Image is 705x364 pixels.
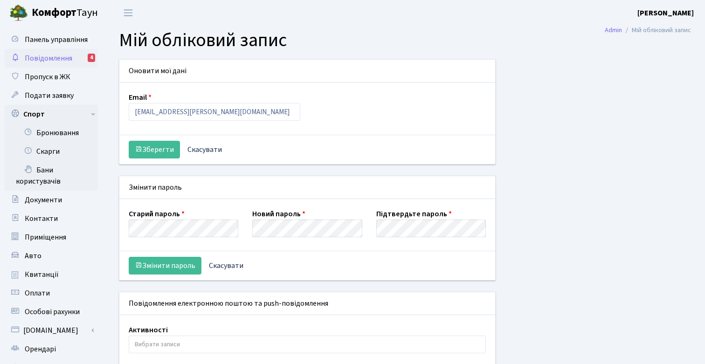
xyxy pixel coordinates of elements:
a: Admin [605,25,622,35]
label: Підтвердьте пароль [376,208,452,220]
a: Квитанції [5,265,98,284]
img: logo.png [9,4,28,22]
button: Переключити навігацію [117,5,140,21]
span: Орендарі [25,344,56,354]
a: Бронювання [5,124,98,142]
a: Контакти [5,209,98,228]
span: Оплати [25,288,50,298]
a: Авто [5,247,98,265]
a: Подати заявку [5,86,98,105]
a: Скарги [5,142,98,161]
a: Особові рахунки [5,302,98,321]
span: Повідомлення [25,53,72,63]
a: Пропуск в ЖК [5,68,98,86]
span: Квитанції [25,269,59,280]
h1: Мій обліковий запис [119,29,691,52]
div: Повідомлення електронною поштою та push-повідомлення [119,292,495,315]
span: Панель управління [25,34,88,45]
b: [PERSON_NAME] [637,8,694,18]
a: Повідомлення4 [5,49,98,68]
a: Приміщення [5,228,98,247]
input: Вибрати записи [129,336,485,353]
label: Email [129,92,152,103]
a: Орендарі [5,340,98,358]
span: Приміщення [25,232,66,242]
a: Скасувати [203,257,249,275]
span: Документи [25,195,62,205]
span: Контакти [25,213,58,224]
span: Особові рахунки [25,307,80,317]
a: Спорт [5,105,98,124]
b: Комфорт [32,5,76,20]
label: Активності [129,324,168,336]
a: Панель управління [5,30,98,49]
a: Документи [5,191,98,209]
a: Оплати [5,284,98,302]
a: [PERSON_NAME] [637,7,694,19]
div: Змінити пароль [119,176,495,199]
span: Подати заявку [25,90,74,101]
button: Змінити пароль [129,257,201,275]
div: Оновити мої дані [119,60,495,82]
span: Авто [25,251,41,261]
span: Пропуск в ЖК [25,72,70,82]
div: 4 [88,54,95,62]
a: Скасувати [181,141,228,158]
a: Бани користувачів [5,161,98,191]
span: Таун [32,5,98,21]
label: Старий пароль [129,208,185,220]
li: Мій обліковий запис [622,25,691,35]
nav: breadcrumb [591,21,705,40]
a: [DOMAIN_NAME] [5,321,98,340]
button: Зберегти [129,141,180,158]
label: Новий пароль [252,208,305,220]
